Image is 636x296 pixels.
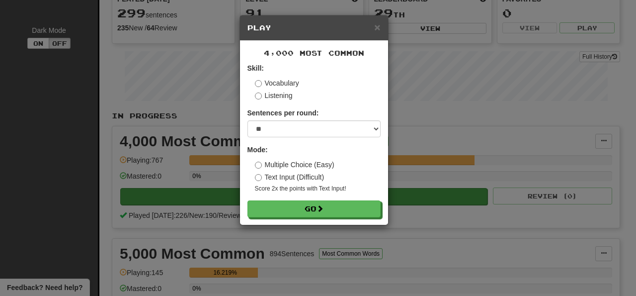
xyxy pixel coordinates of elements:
h5: Play [247,23,381,33]
small: Score 2x the points with Text Input ! [255,185,381,193]
input: Text Input (Difficult) [255,174,262,181]
label: Multiple Choice (Easy) [255,160,334,170]
input: Listening [255,93,262,99]
label: Vocabulary [255,78,299,88]
input: Vocabulary [255,80,262,87]
strong: Mode: [247,146,268,154]
span: × [374,21,380,33]
label: Text Input (Difficult) [255,172,324,182]
input: Multiple Choice (Easy) [255,162,262,169]
button: Close [374,22,380,32]
label: Listening [255,91,293,100]
label: Sentences per round: [247,108,319,118]
span: 4,000 Most Common [264,49,364,57]
strong: Skill: [247,64,264,72]
button: Go [247,200,381,217]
